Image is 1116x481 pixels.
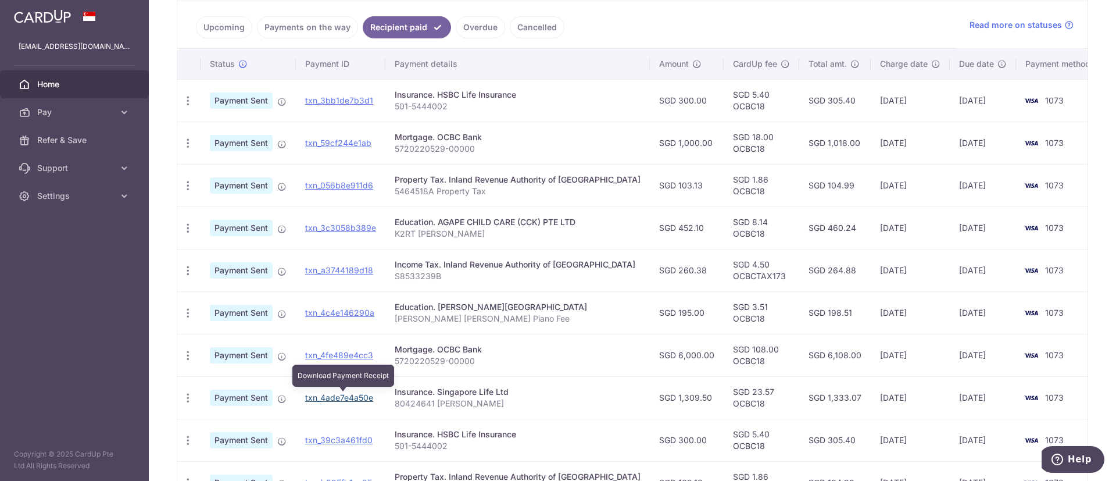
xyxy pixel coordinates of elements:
td: SGD 198.51 [799,291,871,334]
span: 1073 [1045,265,1064,275]
a: txn_056b8e911d6 [305,180,373,190]
td: [DATE] [950,419,1016,461]
th: Payment details [385,49,650,79]
span: Pay [37,106,114,118]
td: SGD 300.00 [650,79,724,122]
img: Bank Card [1020,391,1043,405]
td: [DATE] [950,291,1016,334]
td: SGD 3.51 OCBC18 [724,291,799,334]
img: CardUp [14,9,71,23]
div: Insurance. Singapore Life Ltd [395,386,641,398]
span: Payment Sent [210,135,273,151]
th: Payment ID [296,49,385,79]
td: [DATE] [871,291,950,334]
span: 1073 [1045,308,1064,318]
td: SGD 1,333.07 [799,376,871,419]
td: [DATE] [950,334,1016,376]
span: Payment Sent [210,432,273,448]
td: SGD 8.14 OCBC18 [724,206,799,249]
td: [DATE] [871,249,950,291]
td: SGD 452.10 [650,206,724,249]
td: SGD 108.00 OCBC18 [724,334,799,376]
span: Due date [959,58,994,70]
td: SGD 300.00 [650,419,724,461]
span: Payment Sent [210,347,273,364]
td: SGD 260.38 [650,249,724,291]
p: 80424641 [PERSON_NAME] [395,398,641,409]
span: 1073 [1045,223,1064,233]
td: SGD 305.40 [799,79,871,122]
span: Refer & Save [37,134,114,146]
td: SGD 264.88 [799,249,871,291]
td: [DATE] [871,206,950,249]
span: Home [37,79,114,90]
a: Recipient paid [363,16,451,38]
span: 1073 [1045,95,1064,105]
td: [DATE] [871,419,950,461]
span: Read more on statuses [970,19,1062,31]
td: [DATE] [950,206,1016,249]
span: 1073 [1045,180,1064,190]
span: 1073 [1045,393,1064,402]
td: SGD 460.24 [799,206,871,249]
img: Bank Card [1020,136,1043,150]
p: 501-5444002 [395,101,641,112]
td: SGD 4.50 OCBCTAX173 [724,249,799,291]
td: SGD 305.40 [799,419,871,461]
span: Settings [37,190,114,202]
div: Education. AGAPE CHILD CARE (CCK) PTE LTD [395,216,641,228]
div: Insurance. HSBC Life Insurance [395,429,641,440]
span: Payment Sent [210,92,273,109]
p: 5720220529-00000 [395,143,641,155]
span: Status [210,58,235,70]
a: Payments on the way [257,16,358,38]
td: SGD 6,108.00 [799,334,871,376]
td: SGD 195.00 [650,291,724,334]
a: txn_3c3058b389e [305,223,376,233]
a: Read more on statuses [970,19,1074,31]
span: 1073 [1045,138,1064,148]
div: Download Payment Receipt [292,365,394,387]
div: Education. [PERSON_NAME][GEOGRAPHIC_DATA] [395,301,641,313]
td: SGD 104.99 [799,164,871,206]
span: Amount [659,58,689,70]
td: SGD 18.00 OCBC18 [724,122,799,164]
p: S8533239B [395,270,641,282]
p: 5464518A Property Tax [395,186,641,197]
td: [DATE] [871,79,950,122]
a: txn_4fe489e4cc3 [305,350,373,360]
td: [DATE] [871,164,950,206]
div: Mortgage. OCBC Bank [395,131,641,143]
span: CardUp fee [733,58,777,70]
div: Insurance. HSBC Life Insurance [395,89,641,101]
td: SGD 1,018.00 [799,122,871,164]
span: Payment Sent [210,305,273,321]
img: Bank Card [1020,263,1043,277]
p: [EMAIL_ADDRESS][DOMAIN_NAME] [19,41,130,52]
a: txn_a3744189d18 [305,265,373,275]
span: Payment Sent [210,177,273,194]
p: [PERSON_NAME] [PERSON_NAME] Piano Fee [395,313,641,325]
img: Bank Card [1020,433,1043,447]
td: [DATE] [871,122,950,164]
iframe: Opens a widget where you can find more information [1042,446,1104,475]
span: Payment Sent [210,262,273,279]
span: Payment Sent [210,390,273,406]
span: 1073 [1045,350,1064,360]
td: SGD 1,000.00 [650,122,724,164]
td: SGD 23.57 OCBC18 [724,376,799,419]
a: txn_3bb1de7b3d1 [305,95,373,105]
td: SGD 5.40 OCBC18 [724,79,799,122]
div: Property Tax. Inland Revenue Authority of [GEOGRAPHIC_DATA] [395,174,641,186]
a: txn_39c3a461fd0 [305,435,373,445]
p: 5720220529-00000 [395,355,641,367]
td: SGD 1,309.50 [650,376,724,419]
div: Income Tax. Inland Revenue Authority of [GEOGRAPHIC_DATA] [395,259,641,270]
td: [DATE] [950,376,1016,419]
span: Total amt. [809,58,847,70]
td: SGD 5.40 OCBC18 [724,419,799,461]
a: txn_4ade7e4a50e [305,393,373,402]
p: K2RT [PERSON_NAME] [395,228,641,240]
td: SGD 6,000.00 [650,334,724,376]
